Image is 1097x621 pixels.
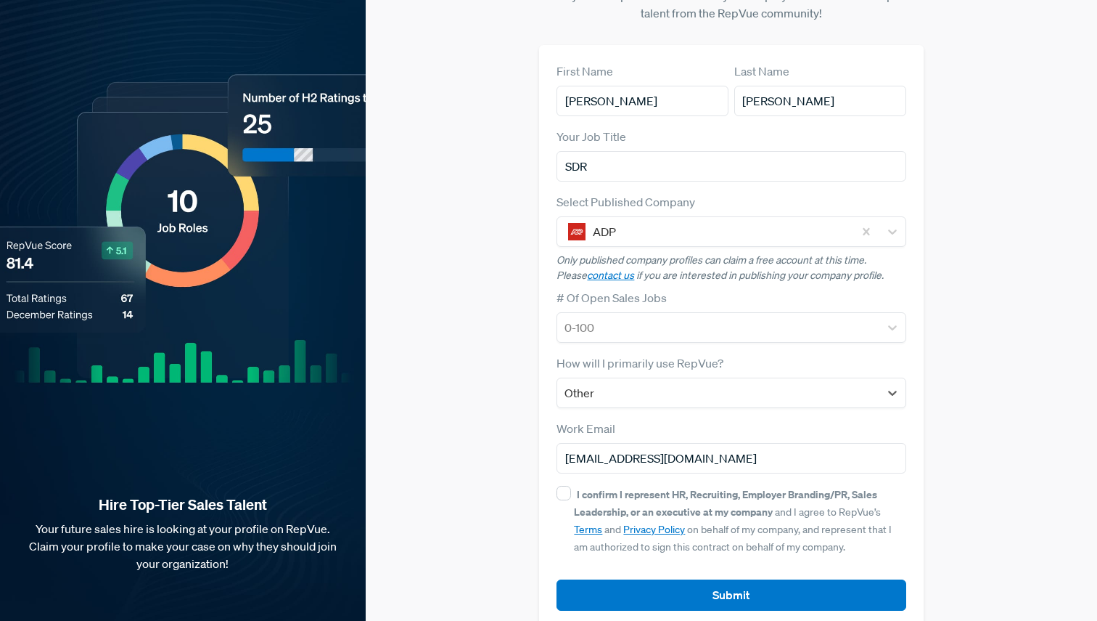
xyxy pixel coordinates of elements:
[556,580,905,611] button: Submit
[556,62,613,80] label: First Name
[556,443,905,474] input: Email
[23,520,342,572] p: Your future sales hire is looking at your profile on RepVue. Claim your profile to make your case...
[623,523,685,536] a: Privacy Policy
[587,269,634,282] a: contact us
[23,495,342,514] strong: Hire Top-Tier Sales Talent
[734,86,906,116] input: Last Name
[568,223,586,240] img: ADP
[574,487,877,519] strong: I confirm I represent HR, Recruiting, Employer Branding/PR, Sales Leadership, or an executive at ...
[556,420,615,437] label: Work Email
[574,523,602,536] a: Terms
[574,488,892,553] span: and I agree to RepVue’s and on behalf of my company, and represent that I am authorized to sign t...
[556,128,626,145] label: Your Job Title
[556,193,695,211] label: Select Published Company
[556,354,723,372] label: How will I primarily use RepVue?
[556,151,905,182] input: Title
[556,253,905,283] p: Only published company profiles can claim a free account at this time. Please if you are interest...
[556,86,728,116] input: First Name
[556,289,667,307] label: # Of Open Sales Jobs
[734,62,789,80] label: Last Name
